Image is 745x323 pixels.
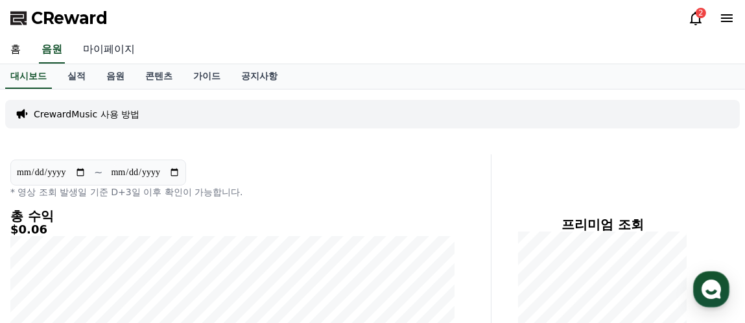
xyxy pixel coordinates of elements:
[41,235,49,245] span: 홈
[10,185,455,198] p: * 영상 조회 발생일 기준 D+3일 이후 확인이 가능합니다.
[10,8,108,29] a: CReward
[39,36,65,64] a: 음원
[94,165,102,180] p: ~
[502,217,704,232] h4: 프리미엄 조회
[200,235,216,245] span: 설정
[696,8,706,18] div: 2
[4,215,86,248] a: 홈
[57,64,96,89] a: 실적
[31,8,108,29] span: CReward
[183,64,231,89] a: 가이드
[96,64,135,89] a: 음원
[34,108,139,121] a: CrewardMusic 사용 방법
[688,10,704,26] a: 2
[119,235,134,246] span: 대화
[73,36,145,64] a: 마이페이지
[86,215,167,248] a: 대화
[135,64,183,89] a: 콘텐츠
[231,64,288,89] a: 공지사항
[10,209,455,223] h4: 총 수익
[167,215,249,248] a: 설정
[10,223,455,236] h5: $0.06
[5,64,52,89] a: 대시보드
